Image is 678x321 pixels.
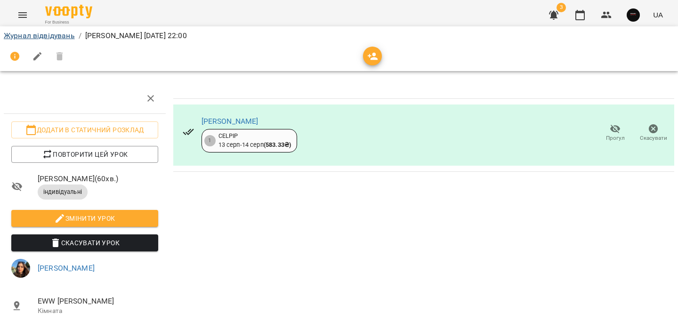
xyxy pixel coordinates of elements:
img: Voopty Logo [45,5,92,18]
span: індивідуальні [38,188,88,196]
img: 5eed76f7bd5af536b626cea829a37ad3.jpg [627,8,640,22]
button: Змінити урок [11,210,158,227]
button: Прогул [596,120,634,146]
a: [PERSON_NAME] [38,264,95,273]
nav: breadcrumb [4,30,674,41]
img: 11d839d777b43516e4e2c1a6df0945d0.jpeg [11,259,30,278]
p: [PERSON_NAME] [DATE] 22:00 [85,30,187,41]
div: 1 [204,135,216,146]
button: Menu [11,4,34,26]
span: For Business [45,19,92,25]
button: Додати в статичний розклад [11,121,158,138]
span: Повторити цей урок [19,149,151,160]
span: 3 [557,3,566,12]
span: Змінити урок [19,213,151,224]
span: UA [653,10,663,20]
span: Додати в статичний розклад [19,124,151,136]
span: Скасувати Урок [19,237,151,249]
span: Скасувати [640,134,667,142]
span: EWW [PERSON_NAME] [38,296,158,307]
button: Повторити цей урок [11,146,158,163]
p: Кімната [38,306,158,316]
span: Прогул [606,134,625,142]
a: Журнал відвідувань [4,31,75,40]
a: [PERSON_NAME] [202,117,258,126]
span: [PERSON_NAME] ( 60 хв. ) [38,173,158,185]
b: ( 583.33 ₴ ) [264,141,291,148]
button: Скасувати Урок [11,234,158,251]
button: UA [649,6,667,24]
div: CELPIP 13 серп - 14 серп [218,132,291,149]
button: Скасувати [634,120,672,146]
li: / [79,30,81,41]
